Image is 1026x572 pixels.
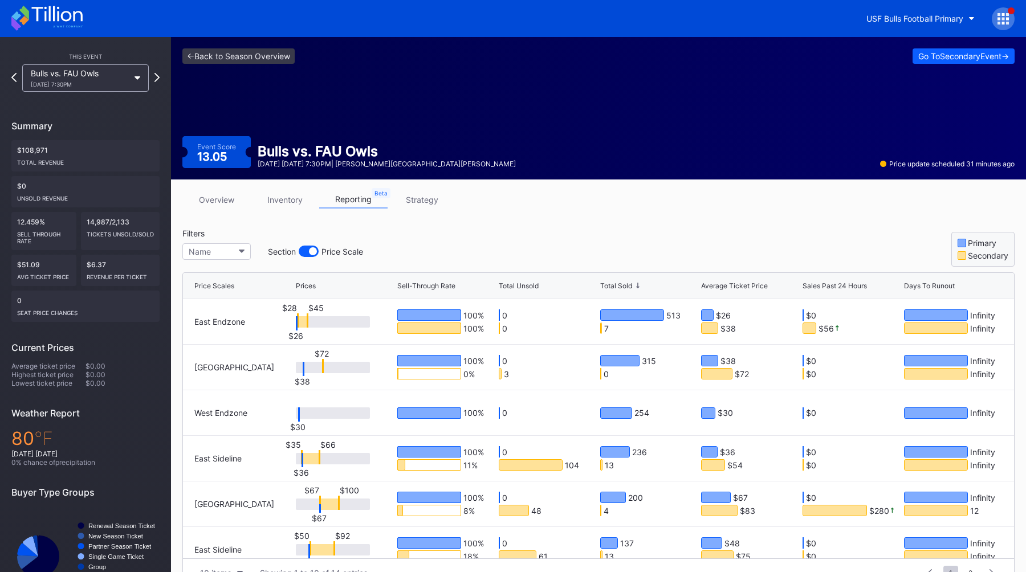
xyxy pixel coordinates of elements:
[720,323,736,333] div: $38
[970,538,995,548] div: Infinity
[11,362,85,370] div: Average ticket price
[463,492,484,502] div: 100 %
[284,422,312,432] div: $30
[88,522,156,529] text: Renewal Season Ticket
[504,369,509,379] div: 3
[600,281,632,290] div: Total Sold
[11,140,160,171] div: $108,971
[913,48,1015,64] button: Go ToSecondaryEvent->
[806,551,816,561] div: $0
[182,243,251,260] button: Name
[194,408,247,418] div: West Endzone
[502,447,507,457] div: 0
[806,447,816,457] div: $0
[970,310,995,320] div: Infinity
[11,255,76,286] div: $51.09
[970,460,995,470] div: Infinity
[258,160,516,168] div: [DATE] [DATE] 7:30PM | [PERSON_NAME][GEOGRAPHIC_DATA][PERSON_NAME]
[320,440,336,450] div: $66
[463,460,478,470] div: 11 %
[502,323,507,333] div: 0
[251,191,319,209] a: inventory
[642,356,656,366] div: 315
[806,460,816,470] div: $0
[918,51,1009,61] div: Go To Secondary Event ->
[182,48,295,64] a: <-Back to Season Overview
[727,460,743,470] div: $54
[388,191,456,209] a: strategy
[88,553,144,560] text: Single Game Ticket
[803,281,867,290] div: Sales Past 24 Hours
[720,447,735,457] div: $36
[968,238,996,248] div: Primary
[31,68,129,88] div: Bulls vs. FAU Owls
[904,281,955,290] div: Days To Runout
[11,427,160,450] div: 80
[604,505,609,516] div: 4
[806,369,816,379] div: $0
[869,505,889,516] div: $280
[463,323,484,333] div: 100 %
[182,191,251,209] a: overview
[397,281,455,290] div: Sell-Through Rate
[17,190,154,202] div: Unsold Revenue
[340,485,359,495] div: $100
[194,281,234,290] div: Price Scales
[866,14,963,23] div: USF Bulls Football Primary
[666,310,681,320] div: 513
[539,551,548,561] div: 61
[736,551,751,561] div: $75
[502,538,507,548] div: 0
[502,492,507,502] div: 0
[17,154,154,166] div: Total Revenue
[88,563,106,570] text: Group
[634,408,649,418] div: 254
[17,269,71,280] div: Avg ticket price
[11,407,160,419] div: Weather Report
[87,226,154,238] div: Tickets Unsold/Sold
[308,303,324,313] div: $45
[17,305,154,316] div: seat price changes
[282,331,310,341] div: $26
[716,310,731,320] div: $26
[970,447,995,457] div: Infinity
[282,303,297,313] div: $28
[194,453,242,463] div: East Sideline
[463,505,475,516] div: 8 %
[604,323,609,333] div: 7
[735,369,749,379] div: $72
[17,226,71,244] div: Sell Through Rate
[628,492,643,502] div: 200
[81,212,160,250] div: 14,987/2,133
[296,281,316,290] div: Prices
[970,551,995,561] div: Infinity
[502,408,507,418] div: 0
[604,369,609,379] div: 0
[81,255,160,286] div: $6.37
[305,513,333,523] div: $67
[463,356,484,366] div: 100 %
[197,151,230,162] div: 13.05
[31,81,129,88] div: [DATE] 7:30PM
[463,408,484,418] div: 100 %
[806,356,816,366] div: $0
[806,492,816,502] div: $0
[499,281,539,290] div: Total Unsold
[11,487,160,498] div: Buyer Type Groups
[85,362,160,370] div: $0.00
[85,379,160,387] div: $0.00
[531,505,541,516] div: 48
[182,228,369,238] div: Filters
[11,342,160,353] div: Current Prices
[11,53,160,60] div: This Event
[85,370,160,379] div: $0.00
[194,499,274,509] div: [GEOGRAPHIC_DATA]
[463,310,484,320] div: 100 %
[970,492,995,502] div: Infinity
[88,533,144,540] text: New Season Ticket
[194,317,245,326] div: East Endzone
[970,505,979,516] div: 12
[11,291,160,322] div: 0
[819,323,834,333] div: $56
[806,310,816,320] div: $0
